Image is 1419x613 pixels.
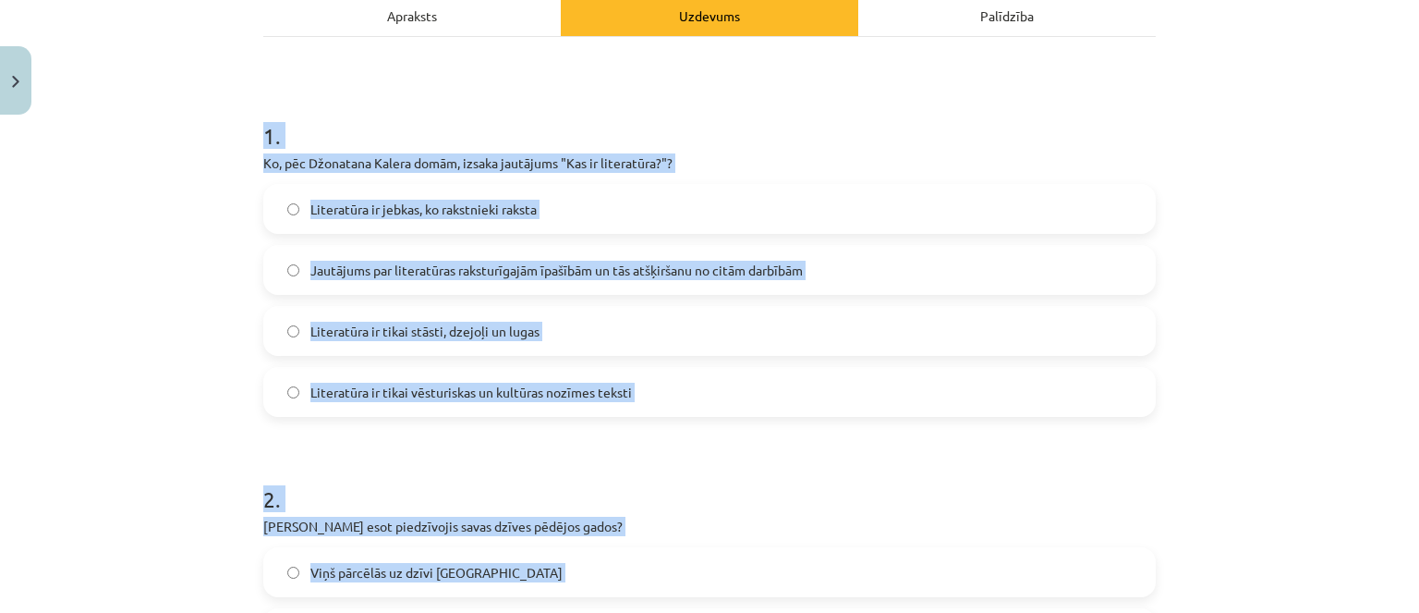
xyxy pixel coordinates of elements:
[287,567,299,579] input: Viņš pārcēlās uz dzīvi [GEOGRAPHIC_DATA]
[310,563,563,582] span: Viņš pārcēlās uz dzīvi [GEOGRAPHIC_DATA]
[287,203,299,215] input: Literatūra ir jebkas, ko rakstnieki raksta
[310,383,632,402] span: Literatūra ir tikai vēsturiskas un kultūras nozīmes teksti
[310,200,537,219] span: Literatūra ir jebkas, ko rakstnieki raksta
[263,91,1156,148] h1: 1 .
[287,325,299,337] input: Literatūra ir tikai stāsti, dzejoļi un lugas
[263,454,1156,511] h1: 2 .
[287,264,299,276] input: Jautājums par literatūras raksturīgajām īpašībām un tās atšķiršanu no citām darbībām
[263,153,1156,173] p: Ko, pēc Džonatana Kalera domām, izsaka jautājums "Kas ir literatūra?"?
[12,76,19,88] img: icon-close-lesson-0947bae3869378f0d4975bcd49f059093ad1ed9edebbc8119c70593378902aed.svg
[310,322,540,341] span: Literatūra ir tikai stāsti, dzejoļi un lugas
[310,261,803,280] span: Jautājums par literatūras raksturīgajām īpašībām un tās atšķiršanu no citām darbībām
[263,517,1156,536] p: [PERSON_NAME] esot piedzīvojis savas dzīves pēdējos gados?
[287,386,299,398] input: Literatūra ir tikai vēsturiskas un kultūras nozīmes teksti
